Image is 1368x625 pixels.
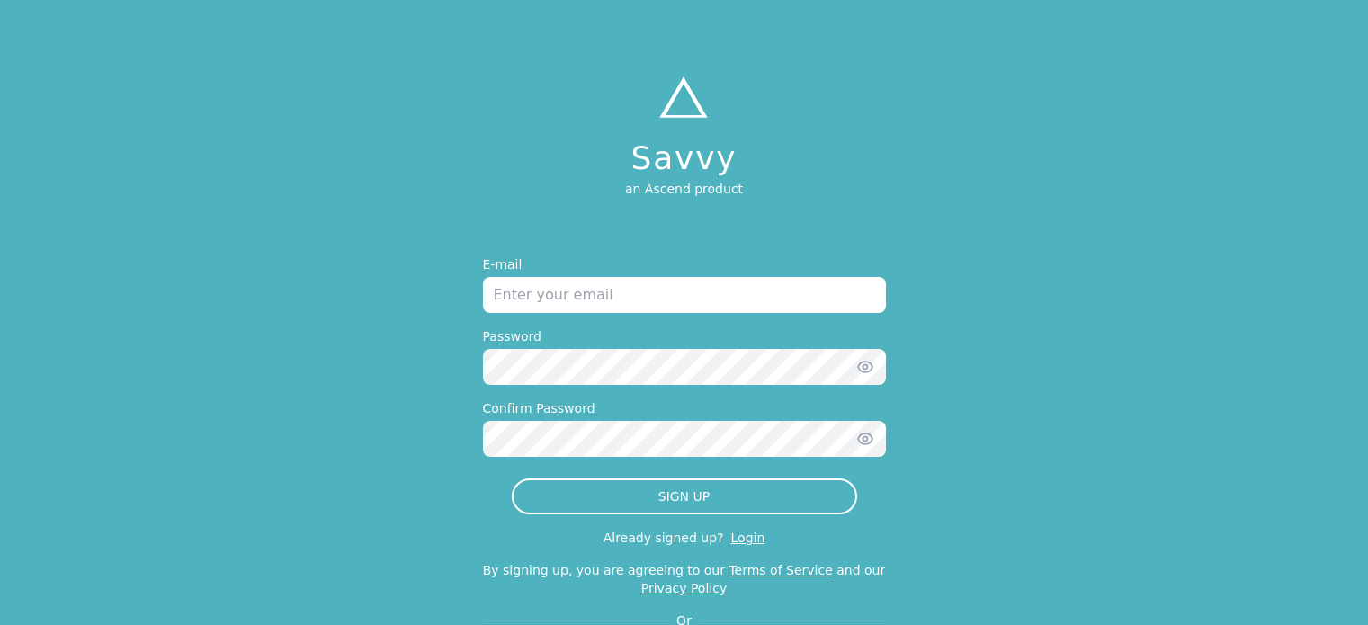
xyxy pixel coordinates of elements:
[483,327,886,345] label: Password
[483,277,886,313] input: Enter your email
[625,140,743,176] h1: Savvy
[604,531,724,545] p: Already signed up?
[483,399,886,417] label: Confirm Password
[483,255,886,273] label: E-mail
[731,531,765,545] a: Login
[483,561,886,597] p: By signing up, you are agreeing to our and our
[641,581,727,595] a: Privacy Policy
[512,478,857,514] button: SIGN UP
[625,180,743,198] p: an Ascend product
[729,563,832,577] a: Terms of Service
